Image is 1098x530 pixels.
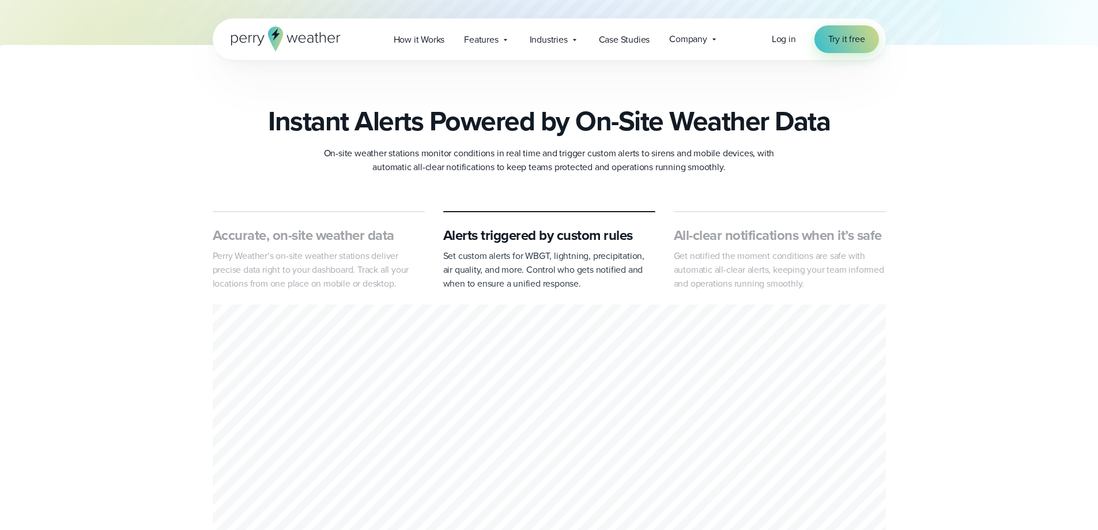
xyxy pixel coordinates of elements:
[828,32,865,46] span: Try it free
[384,28,455,51] a: How it Works
[669,32,707,46] span: Company
[589,28,660,51] a: Case Studies
[674,249,886,291] p: Get notified the moment conditions are safe with automatic all-clear alerts, keeping your team in...
[394,33,445,47] span: How it Works
[443,226,655,245] h3: Alerts triggered by custom rules
[772,32,796,46] a: Log in
[268,105,830,137] h2: Instant Alerts Powered by On-Site Weather Data
[443,249,655,291] p: Set custom alerts for WBGT, lightning, precipitation, air quality, and more. Control who gets not...
[530,33,568,47] span: Industries
[599,33,650,47] span: Case Studies
[464,33,498,47] span: Features
[213,226,425,245] h3: Accurate, on-site weather data
[674,226,886,245] h3: All-clear notifications when it’s safe
[213,249,425,291] p: Perry Weather’s on-site weather stations deliver precise data right to your dashboard. Track all ...
[814,25,879,53] a: Try it free
[319,146,780,174] p: On-site weather stations monitor conditions in real time and trigger custom alerts to sirens and ...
